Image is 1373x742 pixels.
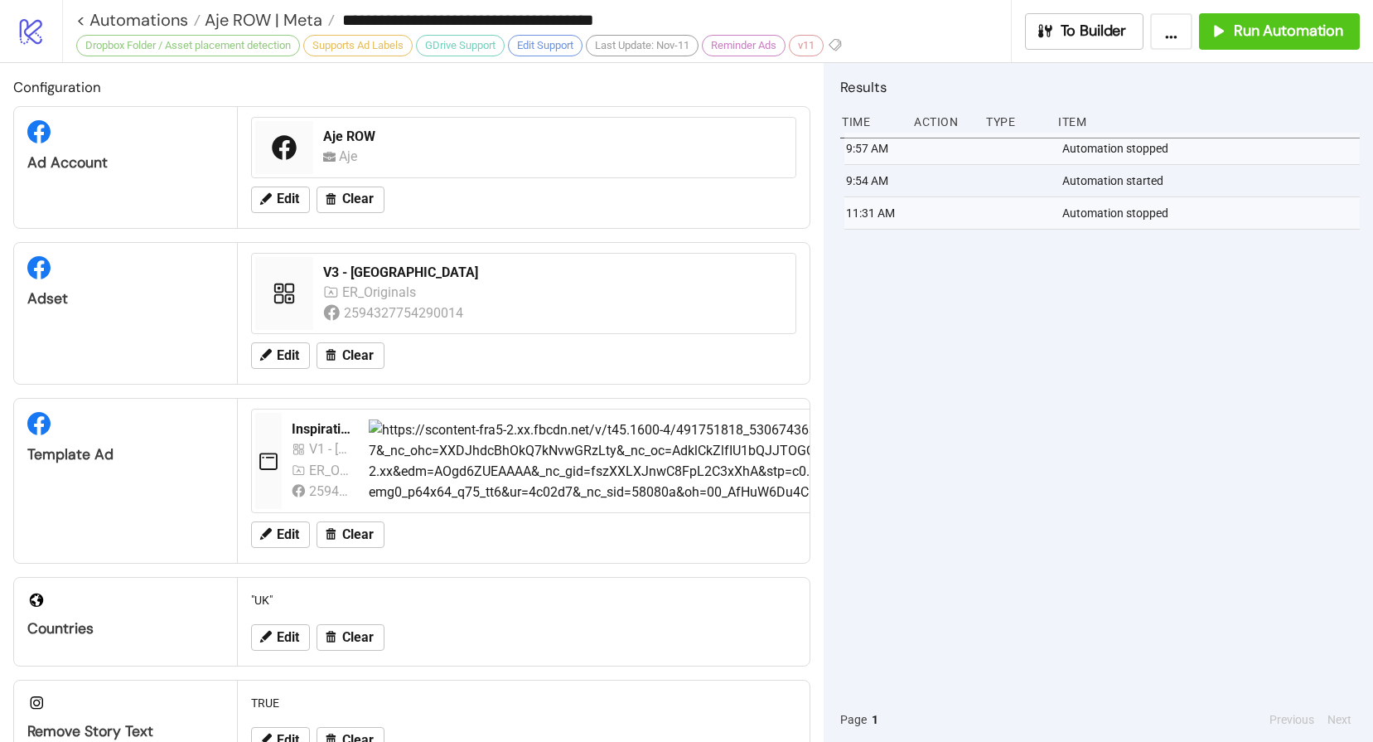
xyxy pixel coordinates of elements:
div: Automation started [1061,165,1364,196]
span: Clear [342,527,374,542]
span: Edit [277,192,299,206]
div: Dropbox Folder / Asset placement detection [76,35,300,56]
span: To Builder [1061,22,1127,41]
div: Inspirational_BAU_NewDrop_Polished_Aje_AprilDrop3_BeholdMiniDress_Image_20250423_Automatic_ROW [292,420,355,439]
div: Action [912,106,973,138]
div: Adset [27,289,224,308]
div: Time [840,106,901,138]
span: Edit [277,630,299,645]
div: ER_Originals [309,460,350,481]
button: Next [1322,710,1356,729]
a: < Automations [76,12,201,28]
div: "UK" [244,584,803,616]
button: 1 [867,710,883,729]
div: GDrive Support [416,35,505,56]
button: Edit [251,624,310,651]
div: Supports Ad Labels [303,35,413,56]
div: TRUE [244,687,803,719]
div: 11:31 AM [844,197,905,229]
div: Reminder Ads [702,35,786,56]
button: Run Automation [1199,13,1360,50]
div: ER_Originals [342,282,420,303]
h2: Results [840,76,1360,98]
div: Type [984,106,1045,138]
button: Edit [251,342,310,369]
div: Template Ad [27,445,224,464]
div: 2594327754290014 [344,303,466,323]
div: Aje ROW [323,128,786,146]
div: Ad Account [27,153,224,172]
button: Clear [317,342,384,369]
button: To Builder [1025,13,1144,50]
div: 2594327754290014 [309,481,350,502]
button: Previous [1264,710,1319,729]
div: Aje [339,146,365,167]
a: Aje ROW | Meta [201,12,335,28]
span: Run Automation [1234,22,1343,41]
span: Page [840,710,867,729]
div: 9:54 AM [844,165,905,196]
div: V1 - [GEOGRAPHIC_DATA] [309,439,350,459]
div: V3 - [GEOGRAPHIC_DATA] [323,264,786,282]
span: Clear [342,192,374,206]
span: Edit [277,527,299,542]
span: Clear [342,630,374,645]
div: Automation stopped [1061,133,1364,164]
div: Automation stopped [1061,197,1364,229]
button: Edit [251,521,310,548]
button: Clear [317,187,384,213]
div: Last Update: Nov-11 [586,35,699,56]
div: 9:57 AM [844,133,905,164]
div: Item [1056,106,1360,138]
div: Remove Story Text [27,722,224,741]
div: Countries [27,619,224,638]
span: Clear [342,348,374,363]
button: Clear [317,624,384,651]
button: Edit [251,187,310,213]
button: ... [1150,13,1192,50]
div: v11 [789,35,824,56]
div: Edit Support [508,35,583,56]
span: Edit [277,348,299,363]
h2: Configuration [13,76,810,98]
span: Aje ROW | Meta [201,9,322,31]
button: Clear [317,521,384,548]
